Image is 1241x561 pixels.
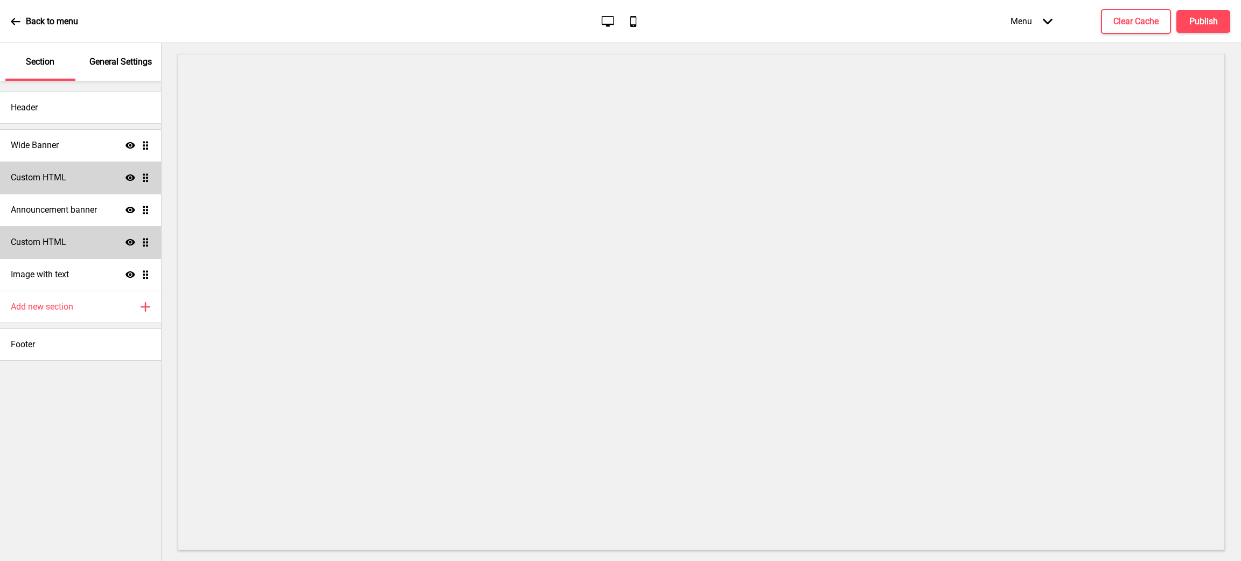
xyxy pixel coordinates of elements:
[11,269,69,280] h4: Image with text
[1101,9,1171,34] button: Clear Cache
[11,139,59,151] h4: Wide Banner
[1176,10,1230,33] button: Publish
[26,56,54,68] p: Section
[1000,5,1063,37] div: Menu
[11,7,78,36] a: Back to menu
[89,56,152,68] p: General Settings
[1189,16,1218,27] h4: Publish
[11,301,73,313] h4: Add new section
[11,204,97,216] h4: Announcement banner
[11,102,38,114] h4: Header
[11,339,35,350] h4: Footer
[26,16,78,27] p: Back to menu
[11,172,66,184] h4: Custom HTML
[1113,16,1159,27] h4: Clear Cache
[11,236,66,248] h4: Custom HTML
